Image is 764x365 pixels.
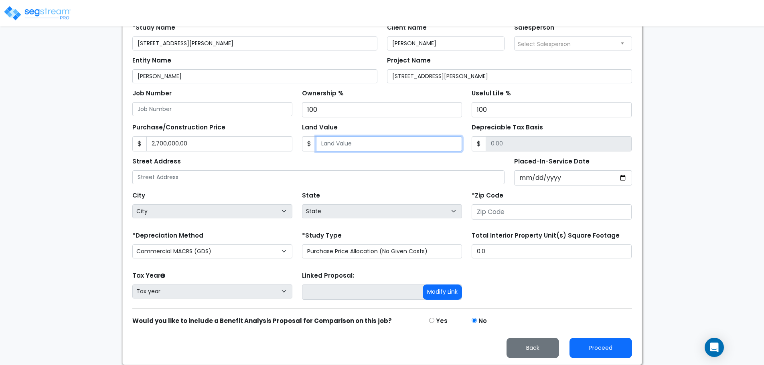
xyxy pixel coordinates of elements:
input: Useful Life % [472,102,632,117]
label: Useful Life % [472,89,511,98]
label: Placed-In-Service Date [514,157,590,166]
span: $ [472,136,486,151]
label: Yes [436,317,448,326]
img: logo_pro_r.png [3,5,71,21]
input: Zip Code [472,204,632,220]
strong: Would you like to include a Benefit Analysis Proposal for Comparison on this job? [132,317,392,325]
span: $ [302,136,316,151]
label: *Depreciation Method [132,231,203,240]
input: Study Name [132,36,377,50]
button: Back [507,338,559,358]
label: Client Name [387,23,427,32]
a: Back [500,342,565,352]
label: Tax Year [132,271,165,280]
label: *Zip Code [472,191,503,200]
label: Salesperson [514,23,554,32]
input: total square foot [472,244,632,258]
label: *Study Type [302,231,342,240]
label: Project Name [387,56,431,65]
input: Project Name [387,69,632,83]
button: Proceed [569,338,632,358]
span: Select Salesperson [518,40,571,48]
input: Client Name [387,36,505,50]
label: Total Interior Property Unit(s) Square Footage [472,231,620,240]
input: Street Address [132,170,505,184]
label: Depreciable Tax Basis [472,123,543,132]
input: Entity Name [132,69,377,83]
input: Land Value [316,136,462,151]
label: Job Number [132,89,172,98]
label: Purchase/Construction Price [132,123,225,132]
div: Open Intercom Messenger [705,338,724,357]
input: Job Number [132,102,292,116]
label: Street Address [132,157,181,166]
label: State [302,191,320,200]
label: Ownership % [302,89,344,98]
label: Linked Proposal: [302,271,354,280]
button: Modify Link [423,284,462,300]
label: No [478,317,487,326]
label: Entity Name [132,56,171,65]
input: Purchase or Construction Price [146,136,292,151]
label: City [132,191,145,200]
input: 0.00 [486,136,632,151]
label: Land Value [302,123,338,132]
input: Ownership % [302,102,462,117]
span: $ [132,136,147,151]
label: *Study Name [132,23,175,32]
